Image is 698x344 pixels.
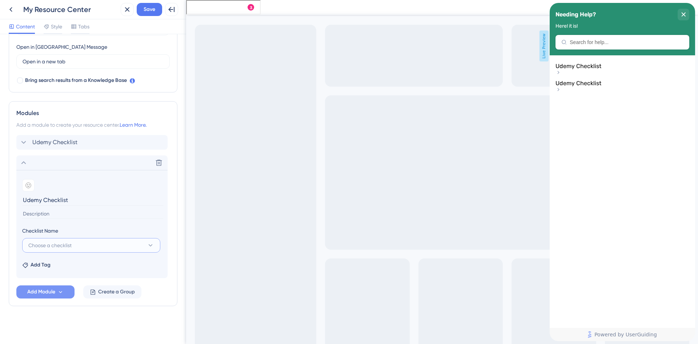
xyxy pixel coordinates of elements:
[51,22,62,31] span: Style
[16,43,107,51] div: Open in [GEOGRAPHIC_DATA] Message
[83,285,141,298] button: Create a Group
[22,238,160,253] button: Choose a checklist
[23,4,118,15] div: My Resource Center
[23,58,164,66] input: Open in a new tab
[16,122,120,128] span: Add a module to create your resource center.
[32,138,77,147] span: Udemy Checklist
[16,109,170,118] div: Modules
[6,20,28,26] span: Here! it is!
[6,6,46,17] span: Needing Help?
[22,226,58,235] span: Checklist Name
[25,76,127,85] span: Bring search results from a Knowledge Base
[98,288,135,296] span: Create a Group
[20,36,134,42] input: Search for help...
[22,194,163,206] input: Header
[6,77,140,84] div: Udemy Checklist
[63,4,65,10] div: 3
[17,2,58,11] span: Needing Help?
[6,60,52,67] span: Udemy Checklist
[6,77,52,84] span: Udemy Checklist
[128,6,140,17] div: close resource center
[45,327,107,336] span: Powered by UserGuiding
[120,122,147,128] a: Learn More.
[6,60,140,67] div: Udemy Checklist
[78,22,89,31] span: Tabs
[31,261,51,269] span: Add Tag
[137,3,162,16] button: Save
[144,5,155,14] span: Save
[28,241,72,250] span: Choose a checklist
[27,288,55,296] span: Add Module
[16,22,35,31] span: Content
[16,135,170,150] div: Udemy Checklist
[16,285,75,298] button: Add Module
[22,209,163,219] input: Description
[22,261,51,269] button: Add Tag
[353,31,362,62] span: Live Preview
